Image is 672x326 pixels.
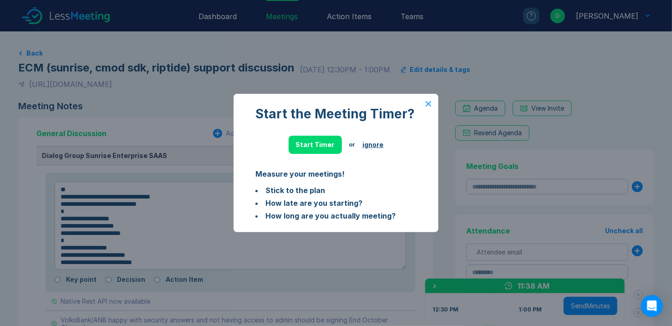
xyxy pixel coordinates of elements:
li: How late are you starting? [255,198,417,209]
li: How long are you actually meeting? [255,210,417,221]
div: Start the Meeting Timer? [255,107,417,121]
div: Open Intercom Messenger [641,295,663,317]
li: Stick to the plan [255,185,417,196]
button: Start Timer [289,136,342,154]
div: or [349,141,356,148]
div: Measure your meetings! [255,168,417,179]
button: ignore [363,141,384,148]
